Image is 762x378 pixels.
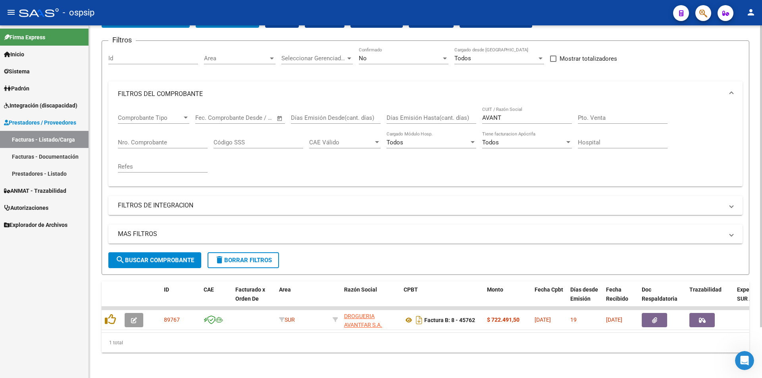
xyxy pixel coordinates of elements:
[208,252,279,268] button: Borrar Filtros
[454,55,471,62] span: Todos
[484,281,531,316] datatable-header-cell: Monto
[344,312,397,328] div: 30708335416
[531,281,567,316] datatable-header-cell: Fecha Cpbt
[281,55,346,62] span: Seleccionar Gerenciador
[235,286,265,302] span: Facturado x Orden De
[6,8,16,17] mat-icon: menu
[359,55,367,62] span: No
[235,114,273,121] input: Fecha fin
[200,281,232,316] datatable-header-cell: CAE
[161,281,200,316] datatable-header-cell: ID
[204,286,214,293] span: CAE
[4,67,30,76] span: Sistema
[232,281,276,316] datatable-header-cell: Facturado x Orden De
[108,81,743,107] mat-expansion-panel-header: FILTROS DEL COMPROBANTE
[115,255,125,265] mat-icon: search
[215,255,224,265] mat-icon: delete
[535,286,563,293] span: Fecha Cpbt
[735,351,754,370] iframe: Intercom live chat
[4,84,29,93] span: Padrón
[746,8,756,17] mat-icon: person
[341,281,400,316] datatable-header-cell: Razón Social
[118,90,724,98] mat-panel-title: FILTROS DEL COMPROBANTE
[689,286,722,293] span: Trazabilidad
[4,203,48,212] span: Autorizaciones
[118,201,724,210] mat-panel-title: FILTROS DE INTEGRACION
[400,281,484,316] datatable-header-cell: CPBT
[108,224,743,244] mat-expansion-panel-header: MAS FILTROS
[215,257,272,264] span: Borrar Filtros
[276,281,329,316] datatable-header-cell: Area
[4,221,67,229] span: Explorador de Archivos
[108,107,743,186] div: FILTROS DEL COMPROBANTE
[603,281,639,316] datatable-header-cell: Fecha Recibido
[164,286,169,293] span: ID
[204,55,268,62] span: Area
[108,252,201,268] button: Buscar Comprobante
[344,313,382,328] span: DROGUERIA AVANTFAR S.A.
[4,118,76,127] span: Prestadores / Proveedores
[686,281,734,316] datatable-header-cell: Trazabilidad
[560,54,617,63] span: Mostrar totalizadores
[102,333,749,353] div: 1 total
[606,286,628,302] span: Fecha Recibido
[275,114,285,123] button: Open calendar
[344,286,377,293] span: Razón Social
[639,281,686,316] datatable-header-cell: Doc Respaldatoria
[642,286,677,302] span: Doc Respaldatoria
[164,317,180,323] span: 89767
[63,4,94,21] span: - ospsip
[570,317,577,323] span: 19
[4,50,24,59] span: Inicio
[108,196,743,215] mat-expansion-panel-header: FILTROS DE INTEGRACION
[279,317,295,323] span: SUR
[195,114,227,121] input: Fecha inicio
[535,317,551,323] span: [DATE]
[424,317,475,323] strong: Factura B: 8 - 45762
[404,286,418,293] span: CPBT
[309,139,373,146] span: CAE Válido
[414,314,424,326] i: Descargar documento
[487,317,520,323] strong: $ 722.491,50
[4,186,66,195] span: ANMAT - Trazabilidad
[279,286,291,293] span: Area
[606,317,622,323] span: [DATE]
[4,33,45,42] span: Firma Express
[570,286,598,302] span: Días desde Emisión
[118,230,724,238] mat-panel-title: MAS FILTROS
[482,139,499,146] span: Todos
[115,257,194,264] span: Buscar Comprobante
[108,35,136,46] h3: Filtros
[118,114,182,121] span: Comprobante Tipo
[4,101,77,110] span: Integración (discapacidad)
[387,139,403,146] span: Todos
[567,281,603,316] datatable-header-cell: Días desde Emisión
[487,286,503,293] span: Monto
